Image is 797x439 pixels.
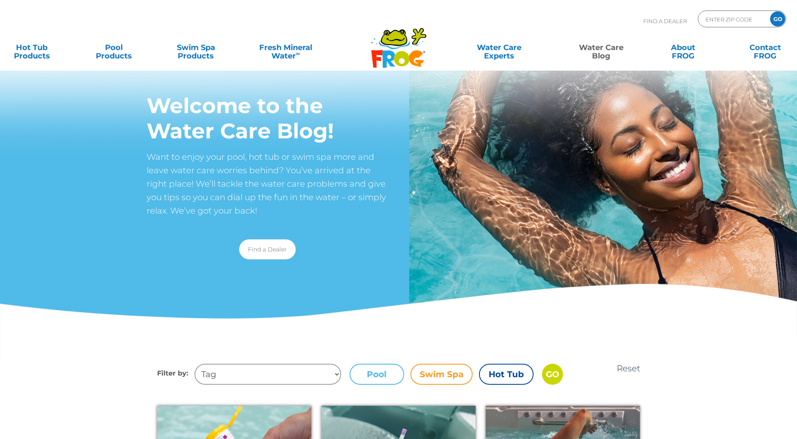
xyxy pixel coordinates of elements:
a: Find a Dealer [239,239,296,259]
input: GO [770,11,785,26]
a: Water CareBlog [569,39,633,56]
a: Swim SpaProducts [164,39,228,56]
p: Find A Dealer [643,11,687,32]
a: Water CareExperts [447,39,551,56]
input: Zip Code Form [705,13,761,25]
label: Swim Spa [410,364,473,385]
a: ContactFROG [733,39,797,56]
input: GO [542,364,563,385]
label: Hot Tub [479,364,534,385]
h4: Filter by: [157,364,195,385]
a: Reset [617,363,640,373]
a: PoolProducts [82,39,146,56]
img: Frog Products Logo [366,17,431,68]
p: Want to enjoy your pool, hot tub or swim spa more and leave water care worries behind? You’ve arr... [147,150,388,217]
a: Fresh MineralWater∞ [246,39,326,56]
a: AboutFROG [651,39,715,56]
label: Pool [350,364,404,385]
sup: ∞ [296,50,300,57]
